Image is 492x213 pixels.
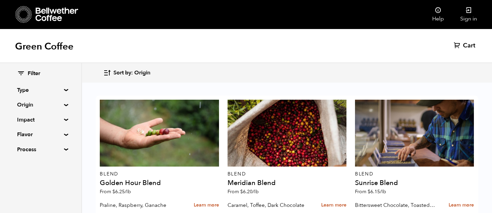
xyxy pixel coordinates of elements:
[125,188,131,195] span: /lb
[321,198,346,213] a: Learn more
[380,188,386,195] span: /lb
[112,188,131,195] bdi: 6.25
[113,69,150,77] span: Sort by: Origin
[17,86,64,94] summary: Type
[15,40,73,53] h1: Green Coffee
[252,188,259,195] span: /lb
[100,172,219,176] p: Blend
[368,188,386,195] bdi: 6.15
[228,180,346,186] h4: Meridian Blend
[228,172,346,176] p: Blend
[240,188,243,195] span: $
[100,200,181,210] p: Praline, Raspberry, Ganache
[449,198,474,213] a: Learn more
[17,101,64,109] summary: Origin
[17,145,64,154] summary: Process
[17,116,64,124] summary: Impact
[112,188,115,195] span: $
[17,130,64,139] summary: Flavor
[28,70,40,77] span: Filter
[355,180,474,186] h4: Sunrise Blend
[240,188,259,195] bdi: 6.20
[355,172,474,176] p: Blend
[228,200,309,210] p: Caramel, Toffee, Dark Chocolate
[463,42,475,50] span: Cart
[355,200,436,210] p: Bittersweet Chocolate, Toasted Marshmallow, Candied Orange, Praline
[355,188,386,195] span: From
[103,65,150,81] button: Sort by: Origin
[454,42,477,50] a: Cart
[100,180,219,186] h4: Golden Hour Blend
[194,198,219,213] a: Learn more
[100,188,131,195] span: From
[228,188,259,195] span: From
[368,188,370,195] span: $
